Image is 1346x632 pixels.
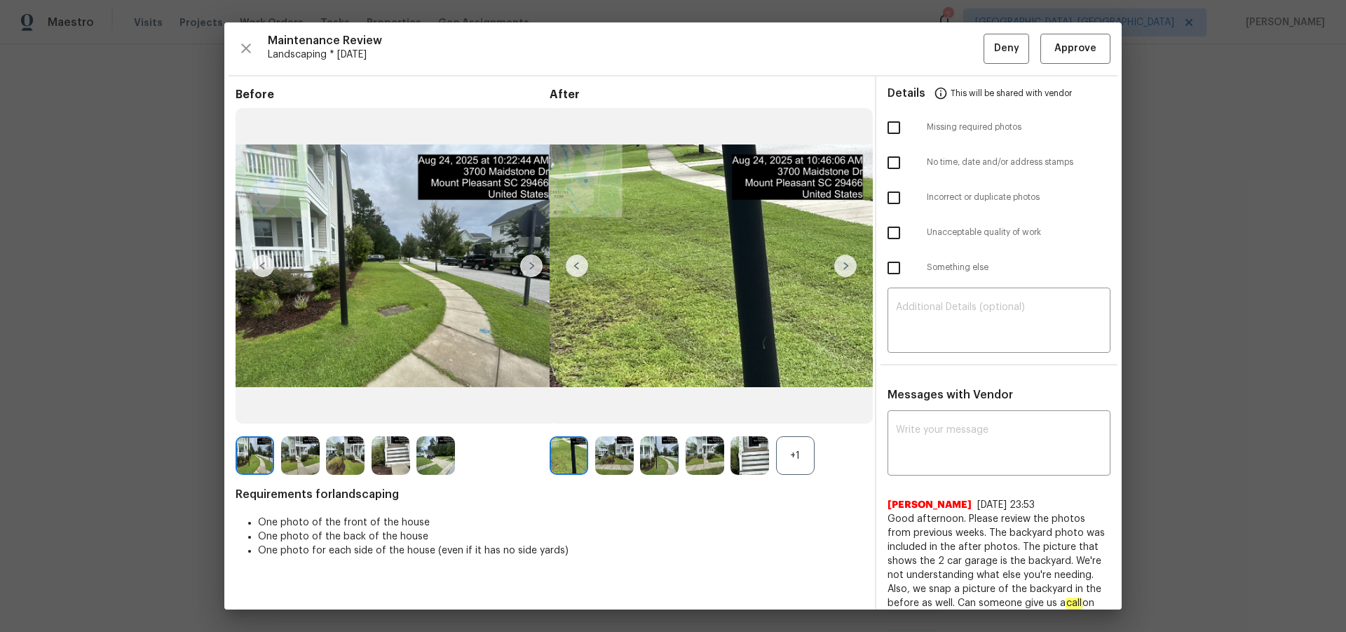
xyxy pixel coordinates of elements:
li: One photo for each side of the house (even if it has no side yards) [258,544,864,558]
span: Before [236,88,550,102]
button: Approve [1040,34,1110,64]
span: Incorrect or duplicate photos [927,191,1110,203]
img: left-chevron-button-url [566,255,588,277]
span: Maintenance Review [268,34,984,48]
div: Incorrect or duplicate photos [876,180,1122,215]
span: [PERSON_NAME] [888,498,972,512]
div: Something else [876,250,1122,285]
li: One photo of the back of the house [258,530,864,544]
span: Landscaping * [DATE] [268,48,984,62]
button: Deny [984,34,1029,64]
span: Missing required photos [927,121,1110,133]
img: right-chevron-button-url [834,255,857,277]
div: Unacceptable quality of work [876,215,1122,250]
span: Details [888,76,925,110]
span: Good afternoon. Please review the photos from previous weeks. The backyard photo was included in ... [888,512,1110,624]
span: Unacceptable quality of work [927,227,1110,238]
img: right-chevron-button-url [520,255,543,277]
div: +1 [776,436,815,475]
span: Approve [1054,40,1096,58]
li: One photo of the front of the house [258,516,864,530]
span: Requirements for landscaping [236,488,864,502]
div: Missing required photos [876,110,1122,145]
span: [DATE] 23:53 [977,500,1035,510]
div: No time, date and/or address stamps [876,145,1122,180]
span: No time, date and/or address stamps [927,156,1110,168]
em: call [1066,598,1082,609]
span: This will be shared with vendor [951,76,1072,110]
span: After [550,88,864,102]
span: Messages with Vendor [888,389,1013,401]
span: Something else [927,262,1110,274]
img: left-chevron-button-url [252,255,274,277]
span: Deny [994,40,1019,58]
